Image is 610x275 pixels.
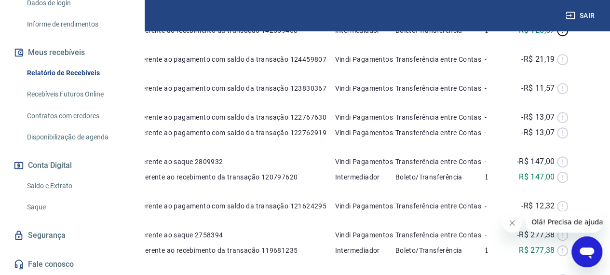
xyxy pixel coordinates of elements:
p: Débito referente ao pagamento com saldo da transação 122767630 [111,112,335,122]
p: Vindi Pagamentos [335,55,395,64]
span: Olá! Precisa de ajuda? [6,7,81,14]
p: Vindi Pagamentos [335,201,395,211]
p: - [485,55,515,64]
p: Vindi Pagamentos [335,112,395,122]
iframe: Message from company [526,211,602,233]
p: Débito referente ao pagamento com saldo da transação 121624295 [111,201,335,211]
iframe: Button to launch messaging window [571,236,602,267]
button: Meus recebíveis [12,42,133,63]
button: Sair [564,7,598,25]
button: Conta Digital [12,155,133,176]
p: Vindi Pagamentos [335,83,395,93]
a: Saldo e Extrato [23,176,133,196]
p: R$ 277,38 [519,245,555,256]
div: 1 [485,173,515,181]
p: Crédito referente ao recebimento da transação 120797620 [111,172,335,182]
p: Transferência entre Contas [395,112,484,122]
a: Saque [23,197,133,217]
div: 1 [485,246,515,255]
a: Disponibilização de agenda [23,127,133,147]
iframe: Close message [502,213,522,233]
p: Vindi Pagamentos [335,128,395,137]
p: Boleto/Transferência [395,172,484,182]
p: - [485,128,515,137]
p: - [485,201,515,211]
a: Informe de rendimentos [23,14,133,34]
p: - [485,157,515,166]
p: -R$ 277,38 [516,229,555,241]
p: Boleto/Transferência [395,246,484,255]
p: -R$ 21,19 [521,54,555,65]
p: -R$ 11,57 [521,82,555,94]
p: Transferência entre Contas [395,230,484,240]
a: Segurança [12,225,133,246]
a: Contratos com credores [23,106,133,126]
p: Transferência entre Contas [395,83,484,93]
p: Intermediador [335,246,395,255]
p: -R$ 12,32 [521,200,555,212]
a: Recebíveis Futuros Online [23,84,133,104]
p: Intermediador [335,172,395,182]
p: Transferência entre Contas [395,128,484,137]
p: - [485,83,515,93]
p: Transferência entre Contas [395,55,484,64]
a: Fale conosco [12,254,133,275]
p: -R$ 13,07 [521,127,555,138]
a: Relatório de Recebíveis [23,63,133,83]
p: - [485,112,515,122]
p: -R$ 147,00 [516,156,555,167]
p: Débito referente ao pagamento com saldo da transação 122762919 [111,128,335,137]
p: Vindi Pagamentos [335,230,395,240]
p: - [485,230,515,240]
p: -R$ 13,07 [521,111,555,123]
p: Débito referente ao saque 2758394 [111,230,335,240]
p: Crédito referente ao recebimento da transação 119681235 [111,246,335,255]
p: Vindi Pagamentos [335,157,395,166]
p: Débito referente ao pagamento com saldo da transação 124459807 [111,55,335,64]
p: Transferência entre Contas [395,157,484,166]
p: R$ 147,00 [519,171,555,183]
p: Transferência entre Contas [395,201,484,211]
p: Débito referente ao saque 2809932 [111,157,335,166]
p: Débito referente ao pagamento com saldo da transação 123830367 [111,83,335,93]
